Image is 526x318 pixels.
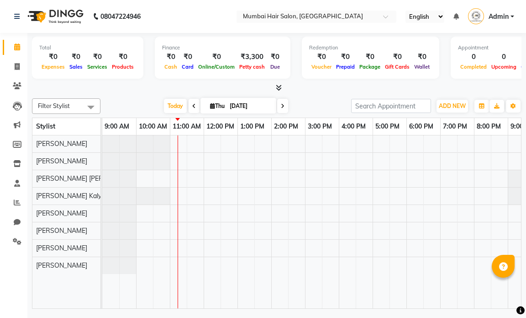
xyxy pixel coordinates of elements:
span: ADD NEW [439,102,466,109]
div: ₹0 [110,52,136,62]
span: Filter Stylist [38,102,70,109]
span: [PERSON_NAME] [PERSON_NAME] [36,174,140,183]
span: Due [268,64,282,70]
span: Wallet [412,64,432,70]
img: logo [23,4,86,29]
span: [PERSON_NAME] [36,244,87,252]
div: ₹0 [357,52,383,62]
div: ₹3,300 [237,52,267,62]
span: Today [164,99,187,113]
div: ₹0 [267,52,283,62]
span: Gift Cards [383,64,412,70]
a: 3:00 PM [305,120,334,133]
span: Completed [458,64,489,70]
div: Total [39,44,136,52]
span: [PERSON_NAME] [36,140,87,148]
a: 2:00 PM [272,120,300,133]
span: Admin [489,12,509,22]
button: ADD NEW [437,100,468,113]
span: [PERSON_NAME] [36,157,87,165]
div: ₹0 [162,52,179,62]
span: [PERSON_NAME] [36,209,87,217]
div: ₹0 [334,52,357,62]
input: 2025-09-04 [227,99,273,113]
a: 7:00 PM [441,120,469,133]
span: Prepaid [334,64,357,70]
input: Search Appointment [351,99,431,113]
span: [PERSON_NAME] Kalyan [36,192,109,200]
span: Stylist [36,122,55,130]
div: ₹0 [196,52,237,62]
span: Services [85,64,110,70]
a: 9:00 AM [102,120,131,133]
div: ₹0 [39,52,67,62]
span: Products [110,64,136,70]
b: 08047224946 [100,4,141,29]
a: 1:00 PM [238,120,267,133]
span: Voucher [309,64,334,70]
span: Card [179,64,196,70]
div: Finance [162,44,283,52]
a: 8:00 PM [474,120,503,133]
a: 5:00 PM [373,120,402,133]
span: [PERSON_NAME] [36,226,87,235]
div: 0 [458,52,489,62]
span: Expenses [39,64,67,70]
div: ₹0 [309,52,334,62]
a: 6:00 PM [407,120,436,133]
span: Cash [162,64,179,70]
div: ₹0 [412,52,432,62]
a: 10:00 AM [137,120,169,133]
div: ₹0 [67,52,85,62]
span: Petty cash [237,64,267,70]
img: Admin [468,8,484,24]
a: 4:00 PM [339,120,368,133]
span: [PERSON_NAME] [36,261,87,269]
span: Thu [208,102,227,109]
a: 12:00 PM [204,120,237,133]
div: 0 [489,52,519,62]
span: Online/Custom [196,64,237,70]
span: Package [357,64,383,70]
div: Redemption [309,44,432,52]
div: ₹0 [179,52,196,62]
a: 11:00 AM [170,120,203,133]
span: Upcoming [489,64,519,70]
span: Sales [67,64,85,70]
div: ₹0 [85,52,110,62]
div: ₹0 [383,52,412,62]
